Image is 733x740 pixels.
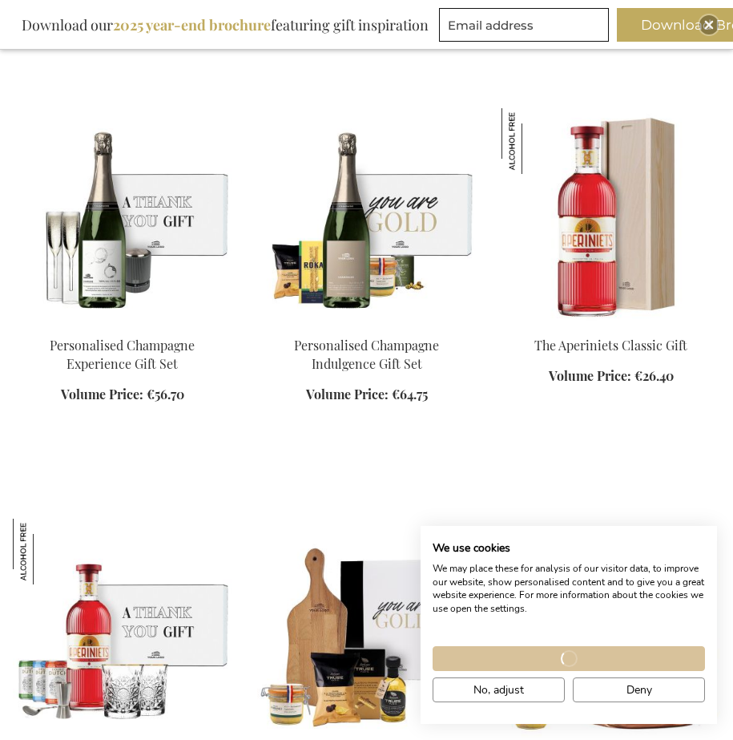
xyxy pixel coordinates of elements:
img: Personalised Champagne Experience Gift Set [13,108,232,327]
span: Volume Price: [549,367,631,384]
h2: We use cookies [433,541,705,556]
span: €64.75 [392,386,428,402]
input: Email address [439,8,609,42]
button: Deny all cookies [573,677,705,702]
button: Adjust cookie preferences [433,677,565,702]
img: Close [704,20,714,30]
img: Tapas Essential Box [257,519,476,738]
a: Personalised Champagne Experience Gift Set [50,337,195,372]
span: €26.40 [634,367,674,384]
a: The Aperiniets Classic Gift [534,337,687,354]
span: No, adjust [473,681,524,698]
img: Luxury Tapas Box [501,519,720,738]
a: Personalised Champagne Indulgence Gift Set [257,316,476,331]
span: Volume Price: [61,386,143,402]
a: Volume Price: €64.75 [306,386,428,404]
b: 2025 year-end brochure [113,15,271,34]
form: marketing offers and promotions [439,8,614,47]
a: Personalised Champagne Indulgence Gift Set [294,337,439,372]
img: The Aperiniets Classic Gift [501,108,720,327]
a: Personalised Champagne Experience Gift Set [13,316,232,331]
a: The Aperiniets Classic Gift The Aperiniets Classic Gift [501,316,720,331]
img: Aperiniets Mocktail Master Kit [13,519,232,738]
a: Volume Price: €26.40 [549,367,674,386]
div: Download our featuring gift inspiration [14,8,436,42]
span: €56.70 [147,386,184,402]
span: Deny [626,681,652,698]
p: We may place these for analysis of our visitor data, to improve our website, show personalised co... [433,562,705,616]
span: Volume Price: [306,386,389,402]
img: Personalised Champagne Indulgence Gift Set [257,108,476,327]
img: The Aperiniets Classic Gift [501,108,567,174]
img: Aperiniets Mocktail Master Kit [13,519,79,584]
div: Close [699,15,719,34]
a: Volume Price: €56.70 [61,386,184,404]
